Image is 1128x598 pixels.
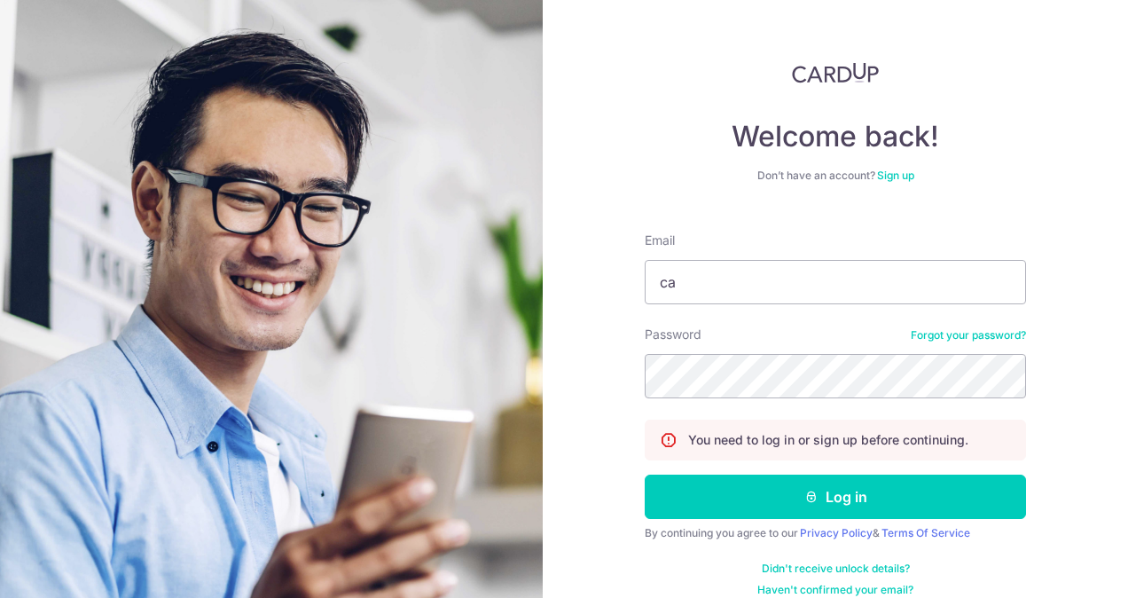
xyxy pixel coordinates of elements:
div: Don’t have an account? [645,169,1026,183]
a: Didn't receive unlock details? [762,562,910,576]
a: Privacy Policy [800,526,873,539]
p: You need to log in or sign up before continuing. [688,431,968,449]
a: Sign up [877,169,914,182]
div: By continuing you agree to our & [645,526,1026,540]
label: Password [645,326,701,343]
img: CardUp Logo [792,62,879,83]
label: Email [645,232,675,249]
a: Forgot your password? [911,328,1026,342]
a: Terms Of Service [881,526,970,539]
a: Haven't confirmed your email? [757,583,913,597]
input: Enter your Email [645,260,1026,304]
button: Log in [645,475,1026,519]
h4: Welcome back! [645,119,1026,154]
